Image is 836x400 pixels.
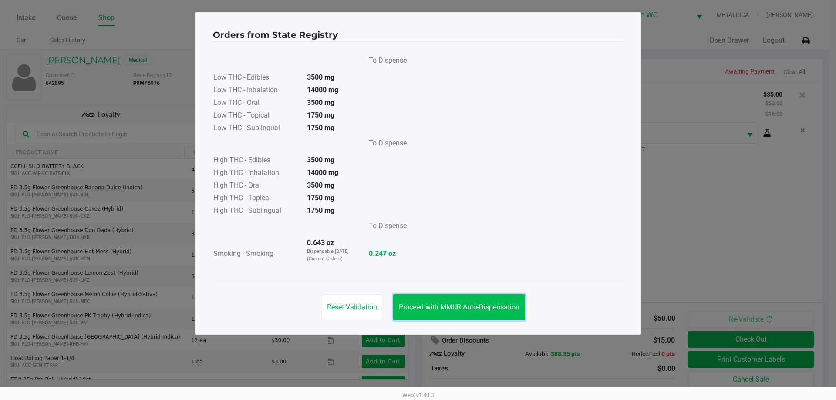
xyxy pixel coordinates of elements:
span: Reset Validation [327,303,377,311]
td: High THC - Oral [213,180,300,192]
strong: 3500 mg [307,181,334,189]
td: High THC - Edibles [213,155,300,167]
td: High THC - Topical [213,192,300,205]
td: To Dispense [362,218,407,237]
p: Dispensable [DATE] (Current Orders) [307,248,354,262]
strong: 0.247 oz [369,249,407,259]
button: Proceed with MMUR Auto-Dispensation [393,294,525,320]
span: Proceed with MMUR Auto-Dispensation [399,303,519,311]
td: To Dispense [362,52,407,72]
td: Low THC - Oral [213,97,300,110]
strong: 3500 mg [307,98,334,107]
td: Low THC - Edibles [213,72,300,84]
strong: 1750 mg [307,111,334,119]
strong: 0.643 oz [307,239,334,247]
strong: 1750 mg [307,206,334,215]
td: Smoking - Smoking [213,237,300,271]
button: Reset Validation [321,294,383,320]
strong: 1750 mg [307,194,334,202]
td: Low THC - Inhalation [213,84,300,97]
h4: Orders from State Registry [213,28,338,41]
td: High THC - Sublingual [213,205,300,218]
span: Web: v1.40.0 [402,392,434,398]
td: High THC - Inhalation [213,167,300,180]
strong: 1750 mg [307,124,334,132]
td: Low THC - Sublingual [213,122,300,135]
strong: 3500 mg [307,73,334,81]
strong: 14000 mg [307,168,338,177]
strong: 14000 mg [307,86,338,94]
td: To Dispense [362,135,407,155]
strong: 3500 mg [307,156,334,164]
td: Low THC - Topical [213,110,300,122]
